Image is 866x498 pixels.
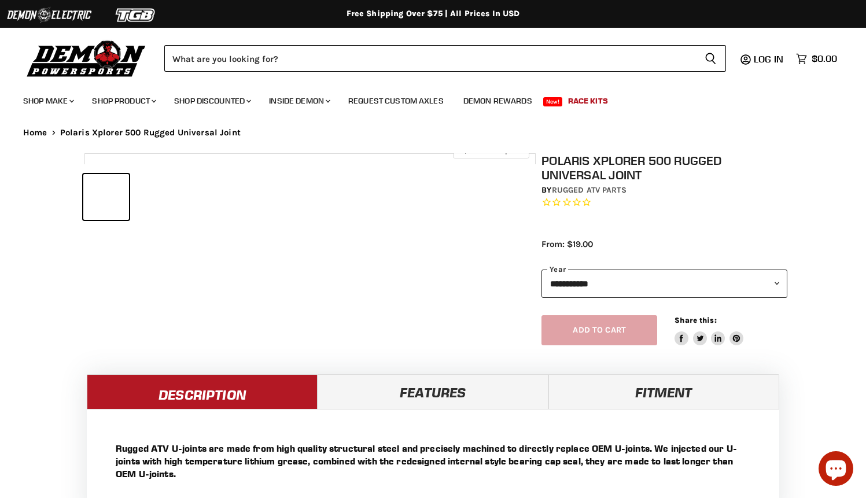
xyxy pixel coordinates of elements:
[459,146,523,154] span: Click to expand
[60,128,241,138] span: Polaris Xplorer 500 Rugged Universal Joint
[812,53,837,64] span: $0.00
[318,374,548,409] a: Features
[14,84,834,113] ul: Main menu
[165,89,258,113] a: Shop Discounted
[116,442,750,480] p: Rugged ATV U-joints are made from high quality structural steel and precisely machined to directl...
[83,174,129,220] button: IMAGE thumbnail
[14,89,81,113] a: Shop Make
[23,38,150,79] img: Demon Powersports
[541,184,787,197] div: by
[675,315,743,346] aside: Share this:
[695,45,726,72] button: Search
[790,50,843,67] a: $0.00
[541,197,787,209] span: Rated 0.0 out of 5 stars 0 reviews
[541,153,787,182] h1: Polaris Xplorer 500 Rugged Universal Joint
[455,89,541,113] a: Demon Rewards
[23,128,47,138] a: Home
[749,54,790,64] a: Log in
[87,374,318,409] a: Description
[675,316,716,324] span: Share this:
[552,185,627,195] a: Rugged ATV Parts
[754,53,783,65] span: Log in
[164,45,726,72] form: Product
[815,451,857,489] inbox-online-store-chat: Shopify online store chat
[260,89,337,113] a: Inside Demon
[340,89,452,113] a: Request Custom Axles
[541,239,593,249] span: From: $19.00
[93,4,179,26] img: TGB Logo 2
[541,270,787,298] select: year
[543,97,563,106] span: New!
[6,4,93,26] img: Demon Electric Logo 2
[559,89,617,113] a: Race Kits
[164,45,695,72] input: Search
[83,89,163,113] a: Shop Product
[548,374,779,409] a: Fitment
